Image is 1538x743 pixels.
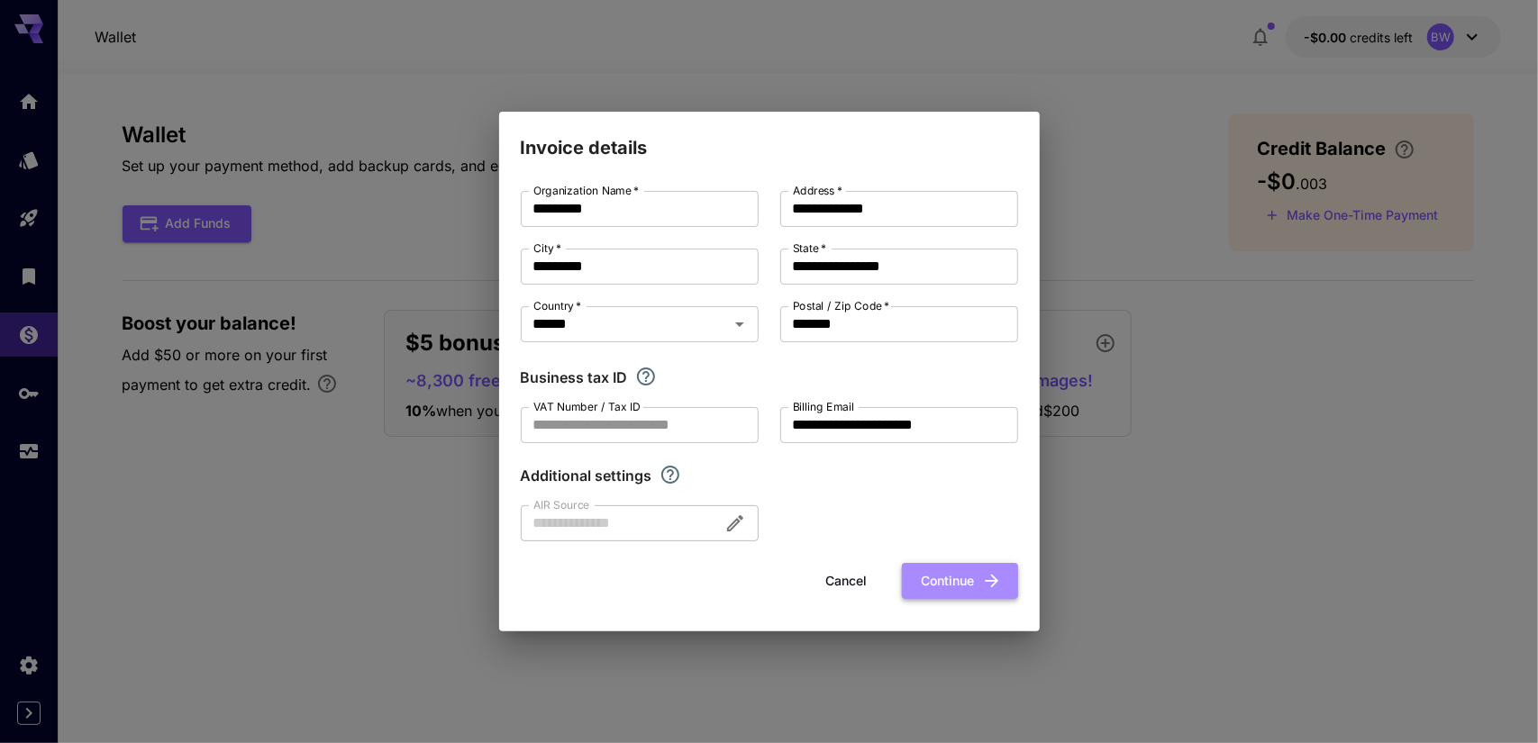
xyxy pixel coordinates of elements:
[793,240,826,256] label: State
[793,298,889,313] label: Postal / Zip Code
[793,183,842,198] label: Address
[533,497,589,512] label: AIR Source
[806,563,887,600] button: Cancel
[499,112,1040,162] h2: Invoice details
[533,183,639,198] label: Organization Name
[533,240,561,256] label: City
[727,312,752,337] button: Open
[793,399,854,414] label: Billing Email
[635,366,657,387] svg: If you are a business tax registrant, please enter your business tax ID here.
[902,563,1018,600] button: Continue
[521,367,628,388] p: Business tax ID
[533,399,641,414] label: VAT Number / Tax ID
[660,464,681,485] svg: Explore additional customization settings
[533,298,581,313] label: Country
[521,465,652,486] p: Additional settings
